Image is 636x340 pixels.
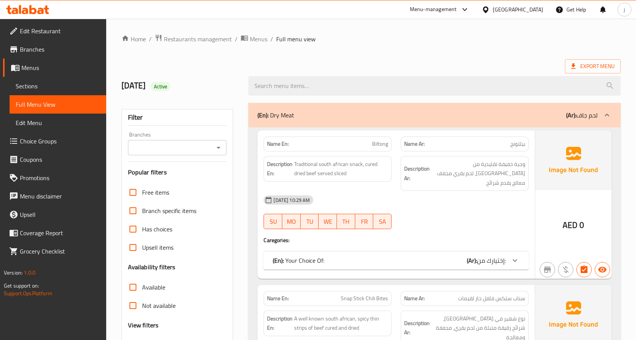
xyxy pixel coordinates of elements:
span: TU [304,216,316,227]
span: Version: [4,268,23,278]
span: Menus [250,34,267,44]
span: SA [376,216,388,227]
span: Choice Groups [20,137,100,146]
button: Not branch specific item [540,262,555,277]
span: Free items [142,188,169,197]
h3: View filters [128,321,159,330]
a: Full Menu View [10,95,106,114]
a: Menu disclaimer [3,187,106,205]
span: Upsell items [142,243,173,252]
button: MO [282,214,301,229]
span: A well known south african, spicy thin strips of beef cured and dried [294,314,388,333]
span: WE [322,216,334,227]
span: Biltong [372,140,388,148]
span: TH [340,216,352,227]
a: Restaurants management [155,34,232,44]
button: FR [355,214,374,229]
span: [DATE] 10:29 AM [270,197,313,204]
span: Menus [21,63,100,72]
span: Snap Stick Chili Bites [341,294,388,303]
strong: Name Ar: [404,294,425,303]
a: Coverage Report [3,224,106,242]
a: Grocery Checklist [3,242,106,260]
span: Edit Menu [16,118,100,127]
h4: Caregories: [264,236,529,244]
h3: Availability filters [128,263,176,272]
span: Active [151,83,171,90]
a: Menus [241,34,267,44]
a: Support.OpsPlatform [4,288,52,298]
a: Upsell [3,205,106,224]
div: Menu-management [410,5,457,14]
b: (Ar): [467,255,477,266]
a: Coupons [3,150,106,169]
strong: Description Ar: [404,164,430,183]
button: WE [319,214,337,229]
strong: Name En: [267,294,289,303]
span: سناب ستكس فلفل حار لقيمات [458,294,525,303]
button: Purchased item [558,262,573,277]
span: 0 [579,218,584,233]
strong: Description En: [267,159,293,178]
b: (En): [257,109,269,121]
nav: breadcrumb [121,34,621,44]
li: / [149,34,152,44]
span: إختيارك من: [477,255,506,266]
strong: Description Ar: [404,319,430,337]
span: Export Menu [565,59,621,73]
div: Active [151,82,171,91]
span: Has choices [142,224,172,234]
a: Menus [3,59,106,77]
span: Traditional south african snack, cured dried beef served sliced [294,159,388,178]
span: Edit Restaurant [20,26,100,36]
span: Coupons [20,155,100,164]
button: Has choices [576,262,592,277]
span: j [624,5,625,14]
a: Edit Restaurant [3,22,106,40]
span: Promotions [20,173,100,182]
span: Not available [142,301,176,310]
li: / [235,34,238,44]
li: / [270,34,273,44]
span: Sections [16,81,100,91]
input: search [248,76,621,96]
span: Get support on: [4,281,39,291]
button: TU [301,214,319,229]
span: Full menu view [276,34,316,44]
a: Home [121,34,146,44]
div: Filter [128,109,227,126]
div: [GEOGRAPHIC_DATA] [493,5,543,14]
strong: Name Ar: [404,140,425,148]
button: Open [213,142,224,153]
a: Promotions [3,169,106,187]
b: (En): [273,255,284,266]
button: TH [337,214,355,229]
h2: [DATE] [121,80,240,91]
button: SA [373,214,392,229]
span: Grocery Checklist [20,247,100,256]
p: Dry Meat [257,111,294,120]
span: Branches [20,45,100,54]
span: Restaurants management [164,34,232,44]
span: بيلتونج [510,140,525,148]
span: Branch specific items [142,206,196,215]
span: Upsell [20,210,100,219]
span: وجبة خفيفة تقليدية من جنوب أفريقيا، لحم بقري مجفف معالج يقدم شرائح [431,159,525,188]
span: MO [285,216,298,227]
button: Available [595,262,610,277]
b: (Ar): [566,109,576,121]
span: SU [267,216,279,227]
div: (En): Your Choice Of:(Ar):إختيارك من: [264,251,529,270]
span: FR [358,216,371,227]
span: Full Menu View [16,100,100,109]
p: Your Choice Of: [273,256,324,265]
span: AED [563,218,578,233]
strong: Description En: [267,314,293,333]
a: Sections [10,77,106,95]
span: Menu disclaimer [20,192,100,201]
a: Edit Menu [10,114,106,132]
img: Ae5nvW7+0k+MAAAAAElFTkSuQmCC [535,130,612,190]
span: 1.0.0 [24,268,36,278]
p: لحم جاف [566,111,598,120]
span: Coverage Report [20,228,100,238]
